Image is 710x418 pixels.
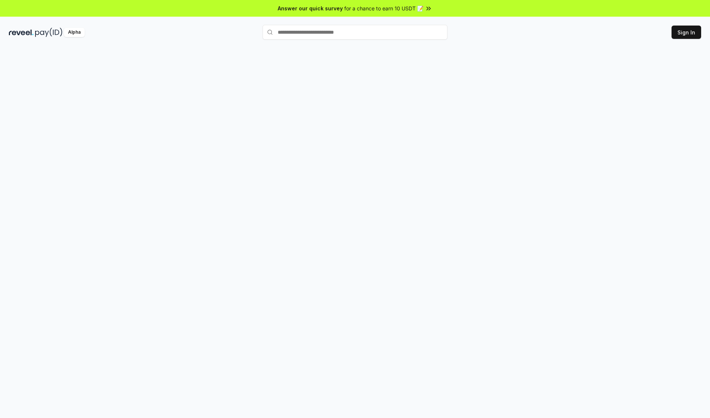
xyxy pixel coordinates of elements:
img: pay_id [35,28,62,37]
button: Sign In [672,26,701,39]
div: Alpha [64,28,85,37]
span: Answer our quick survey [278,4,343,12]
span: for a chance to earn 10 USDT 📝 [344,4,423,12]
img: reveel_dark [9,28,34,37]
